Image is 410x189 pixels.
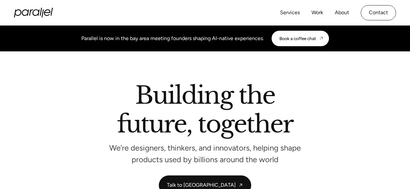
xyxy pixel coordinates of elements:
div: Parallel is now in the bay area meeting founders shaping AI-native experiences. [81,35,264,42]
img: CTA arrow image [319,36,324,41]
a: Contact [361,5,396,20]
h2: Building the future, together [117,84,293,138]
a: About [335,8,349,17]
a: home [14,8,53,17]
p: We’re designers, thinkers, and innovators, helping shape products used by billions around the world [108,145,302,163]
a: Book a coffee chat [272,31,329,46]
a: Services [280,8,300,17]
div: Book a coffee chat [279,36,316,41]
a: Work [311,8,323,17]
